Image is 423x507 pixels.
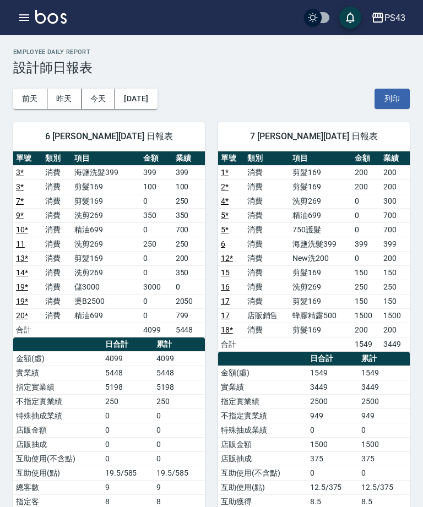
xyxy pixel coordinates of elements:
td: 799 [173,308,205,323]
td: New洗200 [290,251,352,265]
td: 350 [173,208,205,222]
td: 剪髮169 [72,194,140,208]
td: 消費 [245,251,290,265]
td: 1500 [352,308,381,323]
th: 類別 [245,151,290,166]
td: 150 [381,294,410,308]
td: 不指定實業績 [218,408,307,423]
td: 消費 [245,194,290,208]
td: 399 [173,165,205,179]
img: Logo [35,10,67,24]
td: 3449 [381,337,410,351]
td: 700 [173,222,205,237]
td: 0 [140,308,172,323]
td: 金額(虛) [13,351,102,366]
td: 合計 [218,337,245,351]
td: 總客數 [13,480,102,494]
td: 消費 [245,222,290,237]
a: 17 [221,311,230,320]
td: 洗剪269 [290,280,352,294]
td: 店販銷售 [245,308,290,323]
td: 200 [381,165,410,179]
button: save [339,7,361,29]
td: 實業績 [218,380,307,394]
td: 700 [381,208,410,222]
td: 12.5/375 [307,480,359,494]
td: 店販抽成 [218,451,307,466]
td: 150 [381,265,410,280]
td: 消費 [42,251,72,265]
td: 4099 [140,323,172,337]
th: 日合計 [307,352,359,366]
td: 消費 [42,237,72,251]
td: 0 [307,466,359,480]
td: 250 [102,394,154,408]
td: 1500 [381,308,410,323]
td: 消費 [42,179,72,194]
td: 洗剪269 [72,265,140,280]
th: 類別 [42,151,72,166]
td: 剪髮169 [72,251,140,265]
td: 200 [173,251,205,265]
td: 100 [173,179,205,194]
th: 金額 [352,151,381,166]
td: 海鹽洗髮399 [72,165,140,179]
span: 6 [PERSON_NAME][DATE] 日報表 [26,131,192,142]
td: 特殊抽成業績 [13,408,102,423]
td: 700 [381,222,410,237]
th: 累計 [154,337,205,352]
td: 消費 [245,280,290,294]
td: 0 [102,423,154,437]
h3: 設計師日報表 [13,60,410,75]
td: 消費 [245,179,290,194]
td: 店販抽成 [13,437,102,451]
td: 0 [140,265,172,280]
td: 合計 [13,323,42,337]
td: 300 [381,194,410,208]
th: 項目 [72,151,140,166]
td: 0 [154,437,205,451]
th: 業績 [173,151,205,166]
td: 消費 [42,294,72,308]
td: 消費 [245,208,290,222]
td: 消費 [42,194,72,208]
td: 375 [359,451,410,466]
td: 150 [352,265,381,280]
td: 消費 [245,323,290,337]
a: 6 [221,239,225,248]
td: 0 [352,251,381,265]
td: 150 [352,294,381,308]
th: 金額 [140,151,172,166]
td: 3000 [140,280,172,294]
td: 不指定實業績 [13,394,102,408]
button: 前天 [13,89,47,109]
td: 4099 [102,351,154,366]
td: 剪髮169 [290,165,352,179]
td: 5448 [173,323,205,337]
td: 金額(虛) [218,366,307,380]
td: 5448 [154,366,205,380]
td: 5198 [102,380,154,394]
a: 17 [221,297,230,306]
td: 200 [352,165,381,179]
td: 互助使用(點) [218,480,307,494]
td: 店販金額 [218,437,307,451]
td: 店販金額 [13,423,102,437]
table: a dense table [218,151,410,352]
td: 實業績 [13,366,102,380]
td: 399 [381,237,410,251]
td: 9 [102,480,154,494]
a: 15 [221,268,230,277]
td: 消費 [42,165,72,179]
td: 399 [140,165,172,179]
td: 2050 [173,294,205,308]
td: 0 [154,408,205,423]
a: 16 [221,282,230,291]
td: 100 [140,179,172,194]
button: 列印 [375,89,410,109]
td: 949 [359,408,410,423]
td: 1549 [359,366,410,380]
td: 250 [140,237,172,251]
button: 昨天 [47,89,82,109]
td: 399 [352,237,381,251]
